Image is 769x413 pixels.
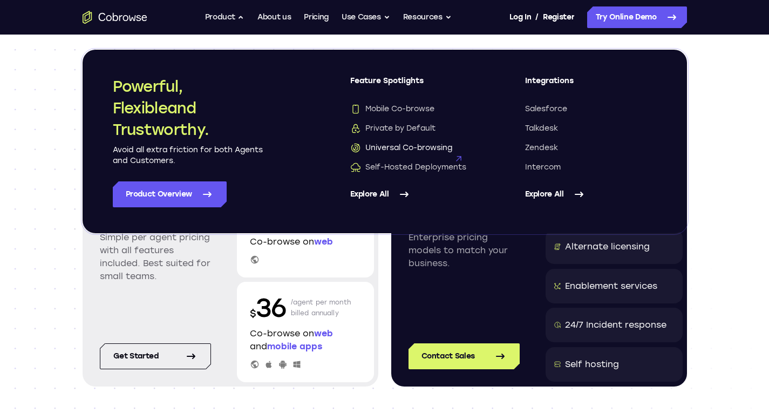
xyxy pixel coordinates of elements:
span: Integrations [525,76,657,95]
a: Log In [509,6,531,28]
span: $ [250,308,256,320]
a: Intercom [525,162,657,173]
a: About us [257,6,291,28]
p: Enterprise pricing models to match your business. [409,231,520,270]
p: Simple per agent pricing with all features included. Best suited for small teams. [100,231,211,283]
a: Private by DefaultPrivate by Default [350,123,482,134]
span: Intercom [525,162,561,173]
span: mobile apps [267,341,322,351]
span: web [314,328,333,338]
span: Talkdesk [525,123,558,134]
a: Explore All [350,181,482,207]
button: Resources [403,6,452,28]
span: Universal Co-browsing [350,143,452,153]
p: Co-browse on and [250,327,361,353]
span: Feature Spotlights [350,76,482,95]
a: Self-Hosted DeploymentsSelf-Hosted Deployments [350,162,482,173]
img: Private by Default [350,123,361,134]
img: Mobile Co-browse [350,104,361,114]
div: Alternate licensing [565,240,650,253]
a: Talkdesk [525,123,657,134]
img: Self-Hosted Deployments [350,162,361,173]
a: Salesforce [525,104,657,114]
div: Enablement services [565,280,657,293]
p: 36 [250,290,287,325]
a: Explore All [525,181,657,207]
button: Use Cases [342,6,390,28]
a: Go to the home page [83,11,147,24]
a: Universal Co-browsingUniversal Co-browsing [350,143,482,153]
span: Zendesk [525,143,558,153]
p: Avoid all extra friction for both Agents and Customers. [113,145,264,166]
span: / [535,11,539,24]
span: Mobile Co-browse [350,104,434,114]
p: /agent per month billed annually [291,290,351,325]
a: Contact Sales [409,343,520,369]
a: Product Overview [113,181,227,207]
div: 24/7 Incident response [565,319,666,331]
h2: Powerful, Flexible and Trustworthy. [113,76,264,140]
a: Register [543,6,574,28]
span: Salesforce [525,104,567,114]
img: Universal Co-browsing [350,143,361,153]
a: Try Online Demo [587,6,687,28]
a: Zendesk [525,143,657,153]
p: Co-browse on [250,235,361,248]
a: Mobile Co-browseMobile Co-browse [350,104,482,114]
a: Pricing [304,6,329,28]
span: web [314,236,333,247]
a: Get started [100,343,211,369]
div: Self hosting [565,358,619,371]
span: Private by Default [350,123,435,134]
span: Self-Hosted Deployments [350,162,466,173]
button: Product [205,6,245,28]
